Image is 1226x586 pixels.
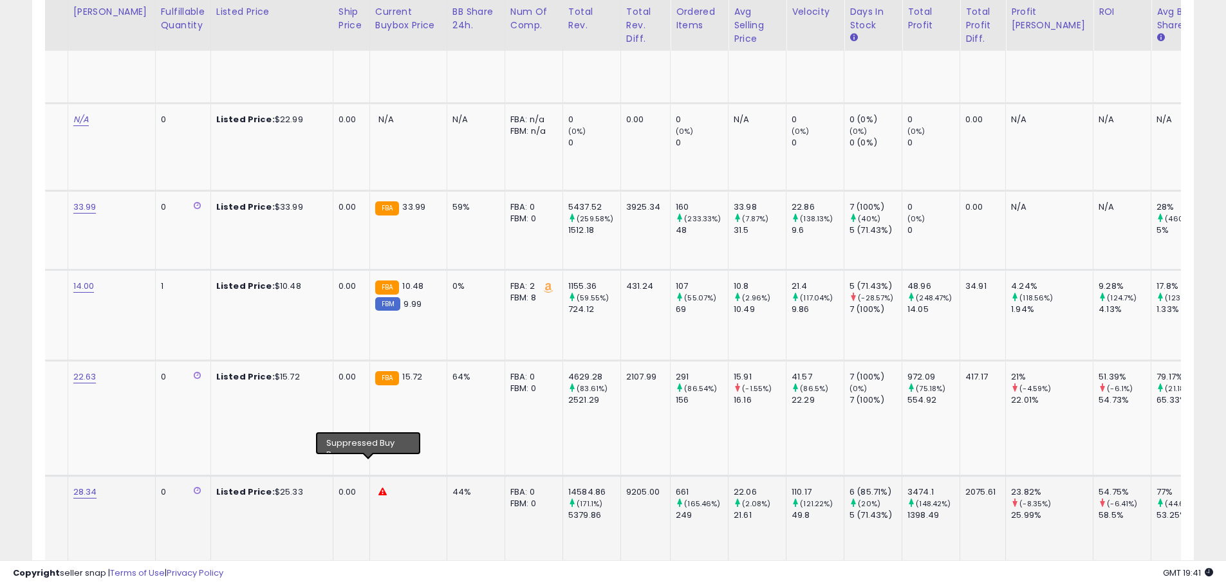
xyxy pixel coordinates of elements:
small: (7.87%) [742,214,768,224]
div: 0.00 [965,201,996,213]
div: 21.4 [792,280,844,292]
div: 21% [1011,371,1093,383]
div: 110.17 [792,486,844,498]
small: (0%) [907,126,925,136]
div: Ship Price [339,5,364,32]
small: (248.47%) [916,293,952,303]
div: 64% [452,371,495,383]
div: Avg BB Share [1156,5,1203,32]
div: 156 [676,394,728,406]
div: 9.86 [792,304,844,315]
div: 51.39% [1099,371,1151,383]
div: 972.09 [907,371,960,383]
div: 25.99% [1011,509,1093,521]
small: FBA [375,371,399,385]
small: (0%) [568,126,586,136]
div: 1512.18 [568,224,620,236]
div: 2075.61 [965,486,996,498]
small: (-28.57%) [858,293,893,303]
div: 34.91 [965,280,996,292]
div: 10.49 [734,304,786,315]
small: (0%) [676,126,694,136]
small: (59.55%) [577,293,609,303]
div: 65.33% [1156,394,1209,406]
div: 0.00 [965,114,996,125]
div: N/A [734,114,776,125]
div: 0 [792,114,844,125]
span: 33.99 [402,201,425,213]
div: FBA: 2 [510,280,553,292]
div: $25.33 [216,486,323,498]
div: 9.28% [1099,280,1151,292]
div: ROI [1099,5,1146,19]
div: 431.24 [626,280,660,292]
div: Total Rev. Diff. [626,5,665,46]
small: (-6.1%) [1107,383,1133,394]
small: (2.96%) [742,293,770,303]
div: 5 (71.43%) [850,280,902,292]
div: Fulfillable Quantity [161,5,205,32]
div: 69 [676,304,728,315]
div: 291 [676,371,728,383]
div: 5379.86 [568,509,620,521]
div: Days In Stock [850,5,896,32]
div: N/A [452,114,495,125]
small: (0%) [907,214,925,224]
div: FBM: n/a [510,125,553,137]
div: FBA: 0 [510,201,553,213]
div: 54.75% [1099,486,1151,498]
div: Total Profit Diff. [965,5,1000,46]
a: 33.99 [73,201,97,214]
div: N/A [1156,114,1199,125]
div: 41.57 [792,371,844,383]
small: (233.33%) [684,214,721,224]
div: 79.17% [1156,371,1209,383]
div: FBA: n/a [510,114,553,125]
div: 22.06 [734,486,786,498]
div: 0 [907,201,960,213]
div: 10.8 [734,280,786,292]
div: 48 [676,224,728,236]
div: 1 [161,280,201,292]
b: Listed Price: [216,486,275,498]
span: 15.72 [402,371,422,383]
div: BB Share 24h. [452,5,499,32]
div: 0 [568,114,620,125]
div: $22.99 [216,114,323,125]
div: 0.00 [626,114,660,125]
small: (124.7%) [1107,293,1137,303]
div: 1.33% [1156,304,1209,315]
div: 0 [161,371,201,383]
div: 0.00 [339,486,360,498]
div: Velocity [792,5,839,19]
div: 9.6 [792,224,844,236]
small: (21.18%) [1165,383,1193,394]
div: 0 [907,137,960,149]
small: (121.22%) [800,499,833,509]
div: 4629.28 [568,371,620,383]
small: (40%) [858,214,880,224]
b: Listed Price: [216,113,275,125]
div: 2521.29 [568,394,620,406]
div: Total Rev. [568,5,615,32]
div: 7 (100%) [850,201,902,213]
small: (171.1%) [577,499,602,509]
div: [PERSON_NAME] [73,5,150,19]
div: 554.92 [907,394,960,406]
small: (55.07%) [684,293,716,303]
div: 107 [676,280,728,292]
div: 0.00 [339,114,360,125]
div: Total Profit [907,5,954,32]
div: 249 [676,509,728,521]
div: 14584.86 [568,486,620,498]
small: (148.42%) [916,499,951,509]
div: 9205.00 [626,486,660,498]
div: 6 (85.71%) [850,486,902,498]
small: (-1.55%) [742,383,772,394]
div: $33.99 [216,201,323,213]
div: 1.94% [1011,304,1093,315]
small: (460%) [1165,214,1193,224]
div: 417.17 [965,371,996,383]
div: 0 [161,486,201,498]
div: 7 (100%) [850,304,902,315]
